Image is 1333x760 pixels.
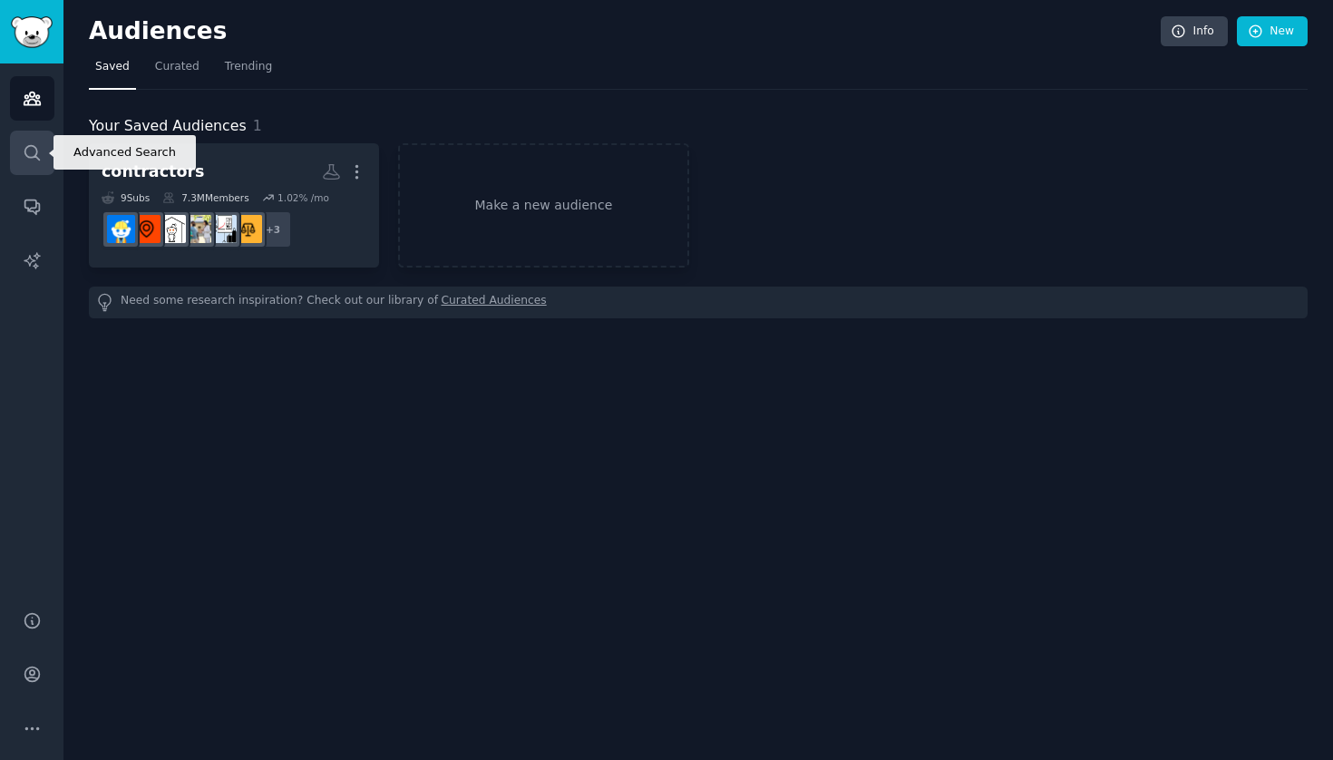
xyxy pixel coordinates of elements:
a: contractors9Subs7.3MMembers1.02% /mo+3AusLegalconsultingrealtorsRealEstateCommercialRealEstateCon... [89,143,379,268]
img: consulting [209,215,237,243]
img: AusLegal [234,215,262,243]
img: CommercialRealEstate [132,215,161,243]
a: Info [1161,16,1228,47]
a: Saved [89,53,136,90]
img: realtors [183,215,211,243]
div: 9 Sub s [102,191,150,204]
div: 7.3M Members [162,191,248,204]
a: Make a new audience [398,143,688,268]
h2: Audiences [89,17,1161,46]
span: 1 [253,117,262,134]
span: Curated [155,59,199,75]
span: Saved [95,59,130,75]
div: contractors [102,161,204,183]
img: Construction [107,215,135,243]
img: RealEstate [158,215,186,243]
span: Trending [225,59,272,75]
div: 1.02 % /mo [277,191,329,204]
a: Trending [219,53,278,90]
div: Need some research inspiration? Check out our library of [89,287,1308,318]
a: Curated Audiences [442,293,547,312]
span: Your Saved Audiences [89,115,247,138]
div: + 3 [254,210,292,248]
a: New [1237,16,1308,47]
a: Curated [149,53,206,90]
img: GummySearch logo [11,16,53,48]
